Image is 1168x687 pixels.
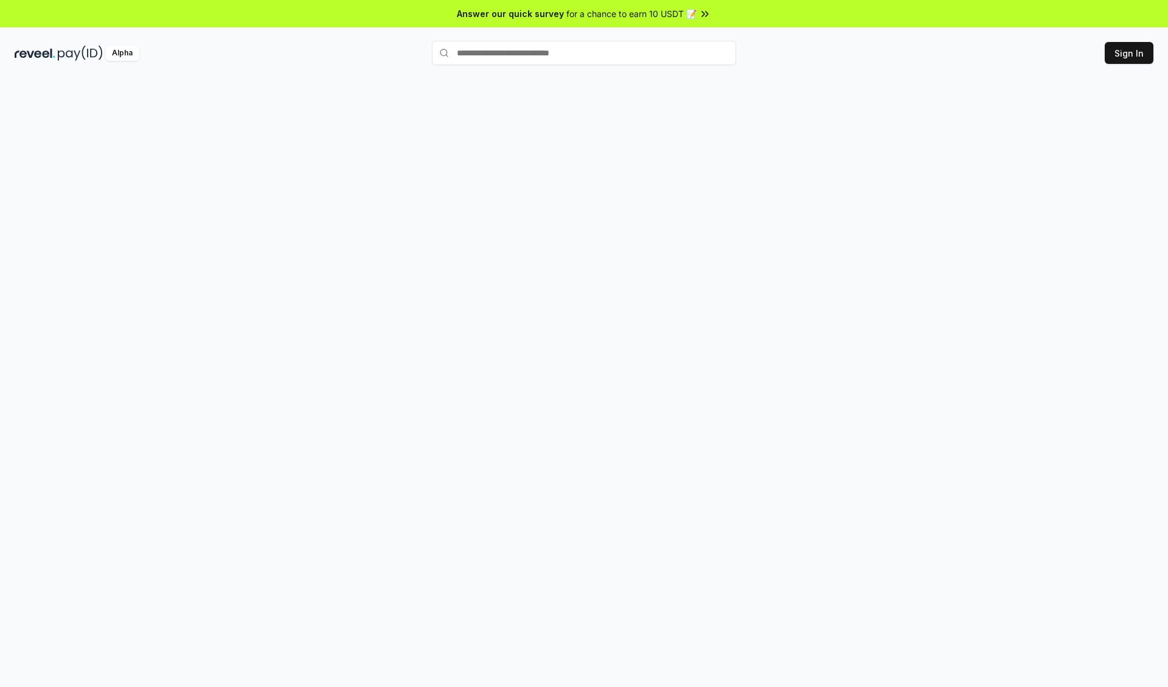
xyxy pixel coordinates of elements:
span: for a chance to earn 10 USDT 📝 [566,7,697,20]
button: Sign In [1105,42,1153,64]
span: Answer our quick survey [457,7,564,20]
img: pay_id [58,46,103,61]
img: reveel_dark [15,46,55,61]
div: Alpha [105,46,139,61]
